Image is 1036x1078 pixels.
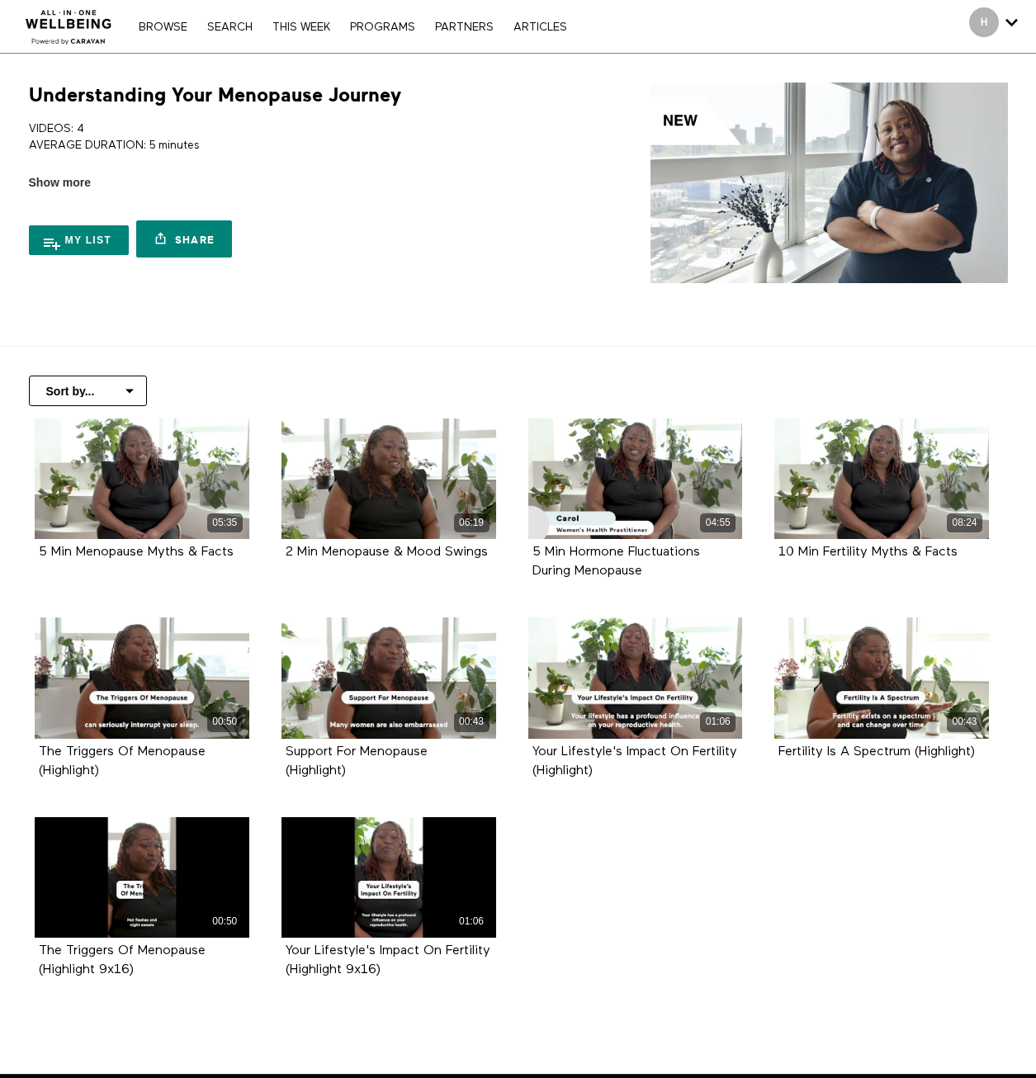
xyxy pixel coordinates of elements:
strong: 5 Min Menopause Myths & Facts [39,546,234,559]
a: Your Lifestyle's Impact On Fertility (Highlight 9x16) [286,944,490,976]
div: 04:55 [700,513,736,532]
strong: Your Lifestyle's Impact On Fertility (Highlight) [532,745,737,778]
div: 08:24 [947,513,982,532]
a: 10 Min Fertility Myths & Facts 08:24 [774,418,989,539]
strong: Fertility Is A Spectrum (Highlight) [778,745,975,759]
a: THIS WEEK [264,21,338,33]
div: 00:43 [947,712,982,731]
div: 00:43 [454,712,490,731]
a: 5 Min Menopause Myths & Facts [39,546,234,558]
img: Understanding Your Menopause Journey [650,83,1007,283]
a: Your Lifestyle's Impact On Fertility (Highlight 9x16) 01:06 [281,817,496,938]
a: ARTICLES [505,21,575,33]
p: VIDEOS: 4 AVERAGE DURATION: 5 minutes [29,121,513,154]
a: 2 Min Menopause & Mood Swings 06:19 [281,418,496,539]
a: 5 Min Hormone Fluctuations During Menopause [532,546,700,577]
h1: Understanding Your Menopause Journey [29,83,401,108]
a: PROGRAMS [342,21,423,33]
div: 05:35 [207,513,243,532]
a: The Triggers Of Menopause (Highlight 9x16) 00:50 [35,817,249,938]
a: The Triggers Of Menopause (Highlight) 00:50 [35,617,249,738]
a: The Triggers Of Menopause (Highlight 9x16) [39,944,206,976]
a: Share [136,220,232,258]
div: 06:19 [454,513,490,532]
a: Search [199,21,261,33]
a: Your Lifestyle's Impact On Fertility (Highlight) [532,745,737,777]
a: PARTNERS [427,21,502,33]
a: Fertility Is A Spectrum (Highlight) 00:43 [774,617,989,738]
strong: The Triggers Of Menopause (Highlight) [39,745,206,778]
nav: Primary [130,18,575,35]
a: 2 Min Menopause & Mood Swings [286,546,488,558]
a: Browse [130,21,196,33]
div: 01:06 [700,712,736,731]
a: Your Lifestyle's Impact On Fertility (Highlight) 01:06 [528,617,743,738]
div: 01:06 [454,912,490,931]
strong: Support For Menopause (Highlight) [286,745,428,778]
a: 10 Min Fertility Myths & Facts [778,546,958,558]
a: Fertility Is A Spectrum (Highlight) [778,745,975,758]
strong: 5 Min Hormone Fluctuations During Menopause [532,546,700,578]
a: Support For Menopause (Highlight) [286,745,428,777]
div: 00:50 [207,912,243,931]
button: My list [29,225,130,255]
a: 5 Min Hormone Fluctuations During Menopause 04:55 [528,418,743,539]
a: The Triggers Of Menopause (Highlight) [39,745,206,777]
strong: 10 Min Fertility Myths & Facts [778,546,958,559]
div: 00:50 [207,712,243,731]
a: Support For Menopause (Highlight) 00:43 [281,617,496,738]
span: Show more [29,174,91,191]
a: 5 Min Menopause Myths & Facts 05:35 [35,418,249,539]
strong: 2 Min Menopause & Mood Swings [286,546,488,559]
